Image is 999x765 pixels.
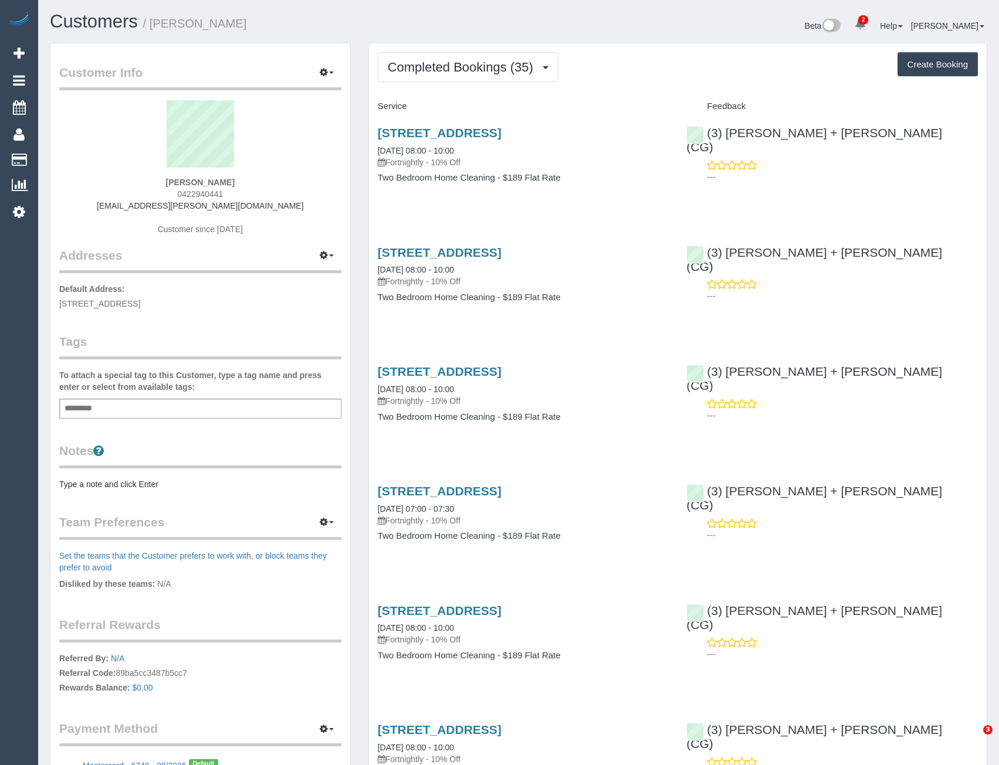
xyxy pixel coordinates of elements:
a: (3) [PERSON_NAME] + [PERSON_NAME] (CG) [686,246,942,273]
a: [STREET_ADDRESS] [378,126,502,140]
h4: Two Bedroom Home Cleaning - $189 Flat Rate [378,293,669,302]
p: 89ba5cc3487b5cc7 [59,652,341,696]
a: (3) [PERSON_NAME] + [PERSON_NAME] (CG) [686,126,942,154]
h4: Two Bedroom Home Cleaning - $189 Flat Rate [378,412,669,422]
legend: Payment Method [59,720,341,746]
a: Help [880,21,903,30]
h4: Feedback [686,101,978,111]
h4: Two Bedroom Home Cleaning - $189 Flat Rate [378,651,669,661]
span: 2 [858,15,868,25]
p: --- [707,410,978,421]
p: Fortnightly - 10% Off [378,753,669,765]
label: Default Address: [59,283,125,295]
a: [STREET_ADDRESS] [378,365,502,378]
a: [DATE] 08:00 - 10:00 [378,623,454,633]
a: [STREET_ADDRESS] [378,484,502,498]
legend: Customer Info [59,64,341,90]
span: Completed Bookings (35) [388,60,539,74]
a: [DATE] 08:00 - 10:00 [378,265,454,274]
a: [EMAIL_ADDRESS][PERSON_NAME][DOMAIN_NAME] [97,201,303,210]
h4: Two Bedroom Home Cleaning - $189 Flat Rate [378,173,669,183]
p: Fortnightly - 10% Off [378,634,669,645]
iframe: Intercom live chat [959,725,987,753]
p: Fortnightly - 10% Off [378,395,669,407]
label: Disliked by these teams: [59,578,155,590]
span: [STREET_ADDRESS] [59,299,140,308]
a: [STREET_ADDRESS] [378,246,502,259]
legend: Team Preferences [59,514,341,540]
small: / [PERSON_NAME] [143,17,247,30]
a: (3) [PERSON_NAME] + [PERSON_NAME] (CG) [686,604,942,631]
button: Create Booking [898,52,978,77]
a: [PERSON_NAME] [911,21,984,30]
a: N/A [111,654,124,663]
a: [STREET_ADDRESS] [378,723,502,736]
p: Fortnightly - 10% Off [378,515,669,526]
a: [STREET_ADDRESS] [378,604,502,617]
a: Set the teams that the Customer prefers to work with, or block teams they prefer to avoid [59,551,327,572]
a: 2 [849,12,872,38]
pre: Type a note and click Enter [59,478,341,490]
label: To attach a special tag to this Customer, type a tag name and press enter or select from availabl... [59,369,341,393]
a: [DATE] 07:00 - 07:30 [378,504,454,514]
a: [DATE] 08:00 - 10:00 [378,743,454,752]
h4: Service [378,101,669,111]
a: (3) [PERSON_NAME] + [PERSON_NAME] (CG) [686,365,942,392]
p: --- [707,171,978,183]
a: (3) [PERSON_NAME] + [PERSON_NAME] (CG) [686,723,942,750]
span: N/A [157,579,171,589]
a: Customers [50,11,138,32]
a: Beta [805,21,841,30]
a: $0.00 [133,683,153,692]
label: Referral Code: [59,667,116,679]
a: [DATE] 08:00 - 10:00 [378,146,454,155]
legend: Referral Rewards [59,616,341,642]
img: Automaid Logo [7,12,31,28]
label: Rewards Balance: [59,682,130,693]
button: Completed Bookings (35) [378,52,558,82]
span: Customer since [DATE] [158,225,243,234]
p: --- [707,529,978,541]
label: Referred By: [59,652,109,664]
span: 3 [983,725,993,735]
span: 0422940441 [177,189,223,199]
p: --- [707,290,978,302]
legend: Notes [59,442,341,468]
p: Fortnightly - 10% Off [378,157,669,168]
img: New interface [821,19,841,34]
a: (3) [PERSON_NAME] + [PERSON_NAME] (CG) [686,484,942,512]
h4: Two Bedroom Home Cleaning - $189 Flat Rate [378,531,669,541]
legend: Tags [59,333,341,359]
a: [DATE] 08:00 - 10:00 [378,385,454,394]
strong: [PERSON_NAME] [166,178,235,187]
p: Fortnightly - 10% Off [378,276,669,287]
p: --- [707,648,978,660]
